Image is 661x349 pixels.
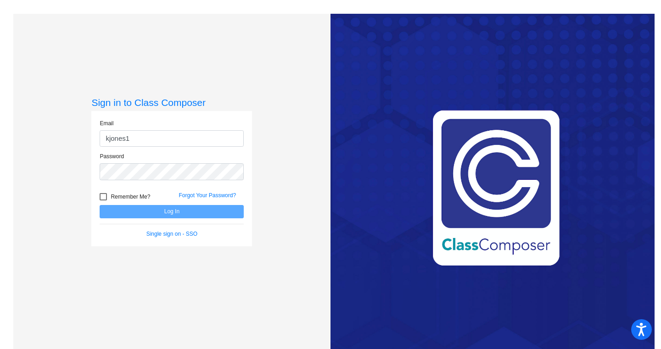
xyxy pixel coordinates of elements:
a: Forgot Your Password? [179,192,236,199]
label: Email [100,119,113,127]
a: Single sign on - SSO [146,231,197,237]
label: Password [100,152,124,161]
span: Remember Me? [111,191,150,202]
button: Log In [100,205,244,218]
h3: Sign in to Class Composer [91,97,252,108]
